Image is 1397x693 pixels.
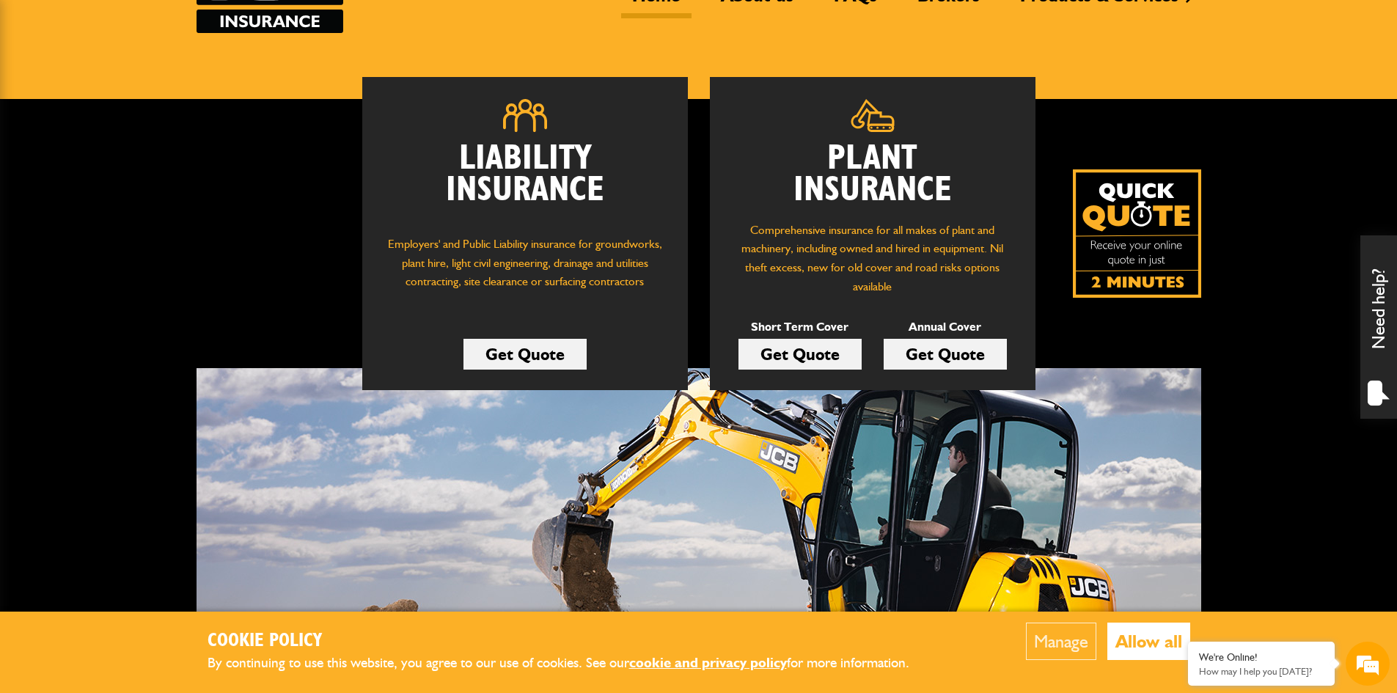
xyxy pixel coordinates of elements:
[884,318,1007,337] p: Annual Cover
[1026,623,1096,660] button: Manage
[1199,666,1324,677] p: How may I help you today?
[732,143,1013,206] h2: Plant Insurance
[208,652,934,675] p: By continuing to use this website, you agree to our use of cookies. See our for more information.
[629,654,787,671] a: cookie and privacy policy
[463,339,587,370] a: Get Quote
[1073,169,1201,298] img: Quick Quote
[732,221,1013,296] p: Comprehensive insurance for all makes of plant and machinery, including owned and hired in equipm...
[384,235,666,305] p: Employers' and Public Liability insurance for groundworks, plant hire, light civil engineering, d...
[738,339,862,370] a: Get Quote
[384,143,666,221] h2: Liability Insurance
[1073,169,1201,298] a: Get your insurance quote isn just 2-minutes
[1199,651,1324,664] div: We're Online!
[1107,623,1190,660] button: Allow all
[884,339,1007,370] a: Get Quote
[738,318,862,337] p: Short Term Cover
[1360,235,1397,419] div: Need help?
[208,630,934,653] h2: Cookie Policy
